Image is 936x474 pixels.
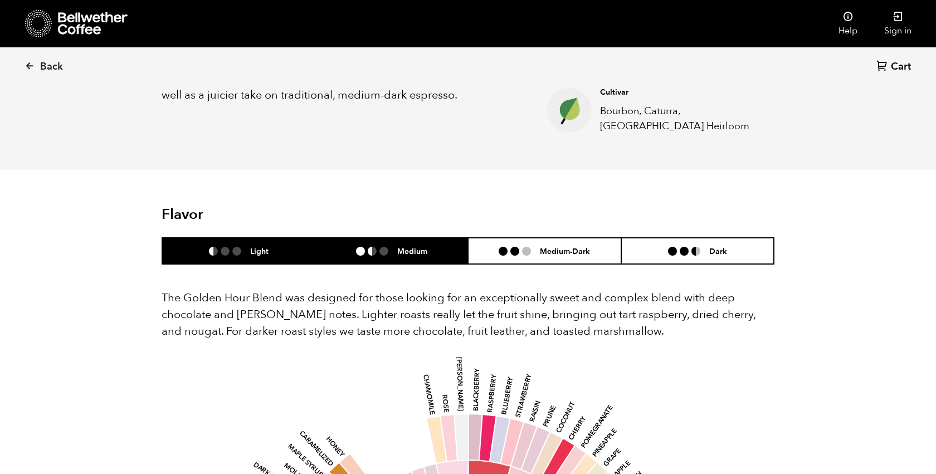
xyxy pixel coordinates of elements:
h4: Cultivar [600,87,757,98]
a: Cart [876,60,914,75]
h6: Medium-Dark [540,246,590,256]
h6: Dark [709,246,727,256]
span: Back [40,60,63,74]
h2: Flavor [162,206,366,223]
span: Cart [891,60,911,74]
p: The Golden Hour Blend was designed for those looking for an exceptionally sweet and complex blend... [162,290,774,340]
p: Bourbon, Caturra, [GEOGRAPHIC_DATA] Heirloom [600,104,757,134]
h6: Light [250,246,269,256]
h6: Medium [397,246,427,256]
